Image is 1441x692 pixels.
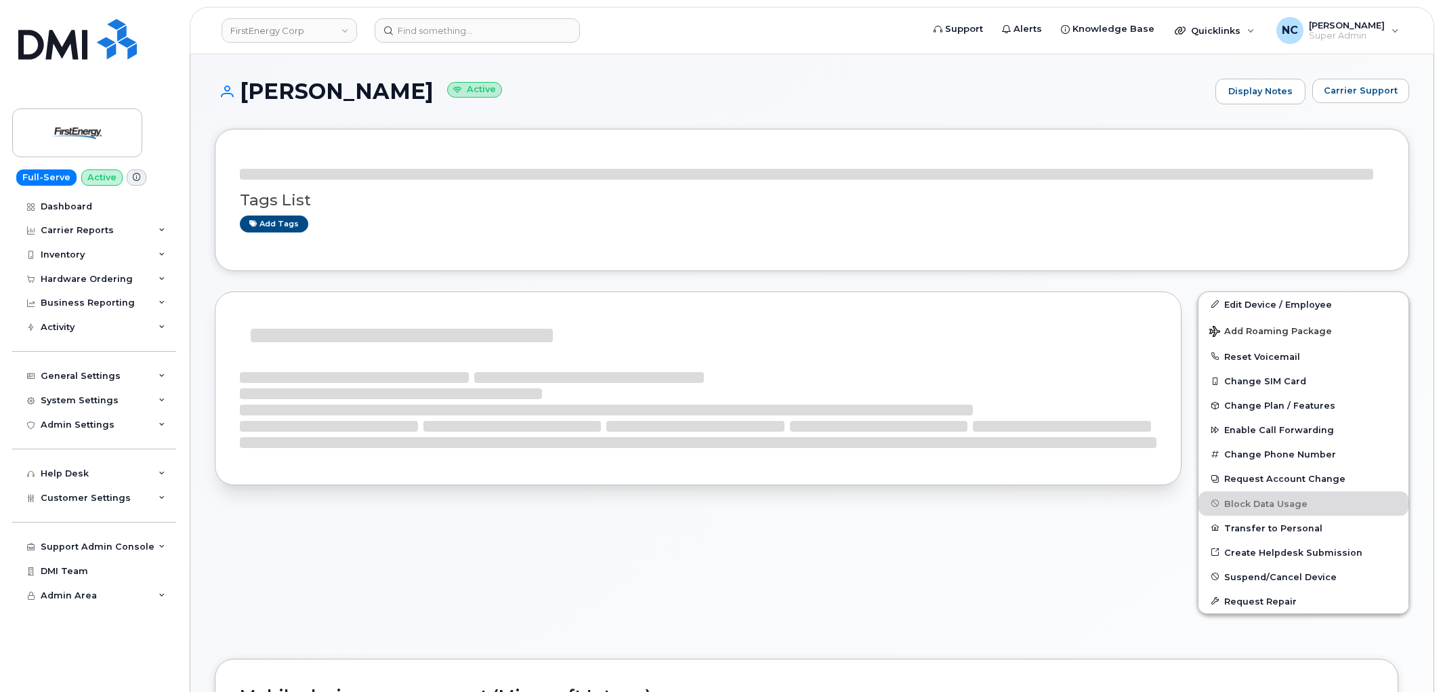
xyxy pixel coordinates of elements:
span: Enable Call Forwarding [1224,425,1334,435]
button: Enable Call Forwarding [1198,418,1408,442]
span: Carrier Support [1324,84,1398,97]
span: Add Roaming Package [1209,326,1332,339]
span: Suspend/Cancel Device [1224,571,1337,582]
a: Display Notes [1215,79,1306,104]
button: Add Roaming Package [1198,317,1408,344]
span: Change Plan / Features [1224,401,1335,411]
button: Carrier Support [1312,79,1409,103]
button: Transfer to Personal [1198,516,1408,540]
button: Suspend/Cancel Device [1198,565,1408,589]
button: Request Account Change [1198,466,1408,491]
small: Active [447,82,502,98]
button: Change Phone Number [1198,442,1408,466]
button: Block Data Usage [1198,491,1408,516]
a: Create Helpdesk Submission [1198,540,1408,565]
button: Change Plan / Features [1198,393,1408,418]
button: Reset Voicemail [1198,344,1408,369]
button: Change SIM Card [1198,369,1408,393]
a: Edit Device / Employee [1198,292,1408,317]
h3: Tags List [240,192,1384,209]
button: Request Repair [1198,589,1408,613]
h1: [PERSON_NAME] [215,79,1209,103]
a: Add tags [240,216,308,232]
